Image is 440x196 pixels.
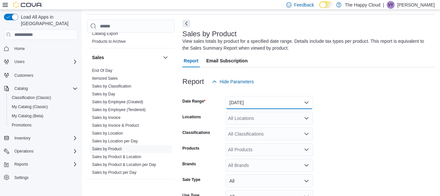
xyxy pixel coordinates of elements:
a: Catalog Export [92,31,118,36]
span: Hide Parameters [220,78,254,85]
div: Vivian Yattaw [387,1,395,9]
span: Operations [12,147,78,155]
span: Inventory [12,134,78,142]
p: [PERSON_NAME] [397,1,435,9]
a: Classification (Classic) [9,94,54,102]
button: Reports [12,160,31,168]
div: View sales totals by product for a specified date range. Details include tax types per product. T... [182,38,432,52]
label: Products [182,146,199,151]
a: Sales by Product & Location per Day [92,162,156,167]
p: | [383,1,384,9]
button: Hide Parameters [209,75,257,88]
span: Catalog [14,86,28,91]
span: Customers [14,73,33,78]
span: Sales by Location per Day [92,139,138,144]
span: Settings [14,175,28,180]
p: The Happy Cloud [345,1,380,9]
a: Home [12,45,27,53]
span: Feedback [294,2,314,8]
button: Next [182,20,190,27]
button: Settings [1,173,80,182]
button: Reports [1,160,80,169]
label: Date Range [182,99,206,104]
button: Inventory [1,134,80,143]
input: Dark Mode [319,1,333,8]
span: Catalog [12,85,78,92]
img: Cova [13,2,42,8]
a: Settings [12,174,31,182]
span: Reports [14,162,28,167]
span: Sales by Location [92,131,123,136]
button: Operations [1,147,80,156]
label: Classifications [182,130,210,135]
button: Users [1,57,80,66]
a: Sales by Product & Location [92,155,141,159]
button: [DATE] [226,96,313,109]
button: Open list of options [304,163,309,168]
span: Load All Apps in [GEOGRAPHIC_DATA] [18,14,78,27]
h3: Sales [92,54,104,61]
span: Sales by Employee (Created) [92,99,143,105]
div: Sales [87,67,175,179]
a: Sales by Product per Day [92,170,136,175]
h3: Report [182,78,204,86]
a: Sales by Invoice & Product [92,123,139,128]
button: Sales [162,54,169,61]
span: Users [14,59,24,64]
a: My Catalog (Beta) [9,112,46,120]
button: All [226,174,313,188]
span: Sales by Employee (Tendered) [92,107,146,112]
span: End Of Day [92,68,112,73]
button: Open list of options [304,131,309,137]
button: Open list of options [304,147,309,152]
label: Locations [182,114,201,120]
span: Inventory [14,136,30,141]
span: Promotions [12,122,32,128]
a: Sales by Invoice [92,115,120,120]
span: Customers [12,71,78,79]
a: Sales by Location per Day [92,139,138,143]
button: Home [1,44,80,53]
span: Sales by Day [92,91,115,97]
span: VY [388,1,393,9]
a: Promotions [9,121,34,129]
span: Home [12,44,78,53]
div: Products [87,30,175,48]
span: Report [184,54,198,67]
a: Products to Archive [92,39,126,44]
span: Promotions [9,121,78,129]
a: Sales by Location [92,131,123,136]
button: Operations [12,147,36,155]
button: Customers [1,70,80,80]
h3: Sales by Product [182,30,237,38]
span: Classification (Classic) [12,95,51,100]
span: My Catalog (Classic) [9,103,78,111]
span: My Catalog (Beta) [12,113,43,119]
span: Sales by Product per Day [92,170,136,175]
span: My Catalog (Beta) [9,112,78,120]
button: Open list of options [304,116,309,121]
button: Catalog [12,85,30,92]
span: Users [12,58,78,66]
span: Email Subscription [206,54,248,67]
button: Sales [92,54,160,61]
label: Sale Type [182,177,200,182]
a: Sales by Classification [92,84,131,89]
span: Sales by Product [92,146,122,152]
button: Catalog [1,84,80,93]
a: Sales by Day [92,92,115,96]
span: Reports [12,160,78,168]
span: My Catalog (Classic) [12,104,48,109]
label: Brands [182,161,196,167]
button: Promotions [7,121,80,130]
a: Customers [12,72,36,79]
span: Classification (Classic) [9,94,78,102]
span: Sales by Classification [92,84,131,89]
a: Itemized Sales [92,76,118,81]
button: Users [12,58,27,66]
